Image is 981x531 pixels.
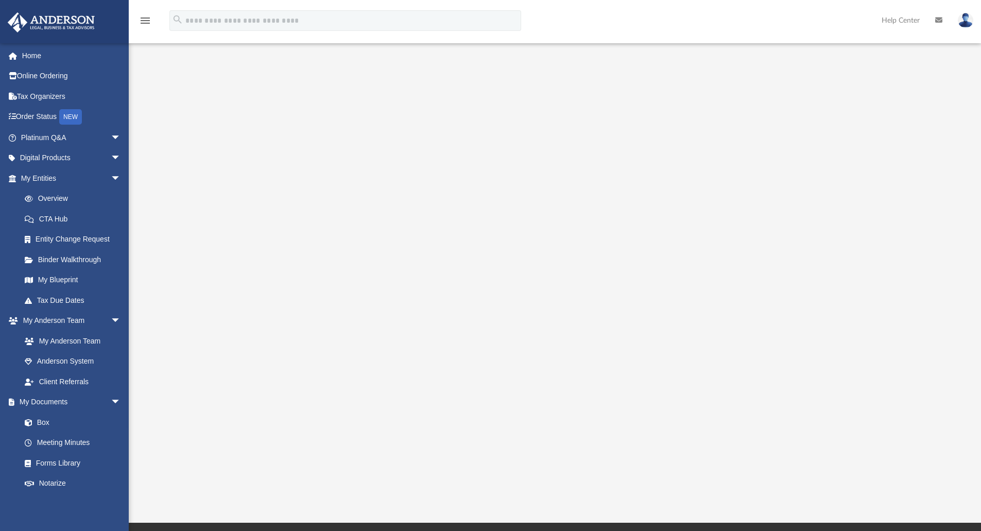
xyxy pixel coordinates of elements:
a: Binder Walkthrough [14,249,136,270]
i: search [172,14,183,25]
a: Meeting Minutes [14,433,131,453]
span: arrow_drop_down [111,168,131,189]
a: Entity Change Request [14,229,136,250]
a: Overview [14,189,136,209]
a: CTA Hub [14,209,136,229]
a: My Entitiesarrow_drop_down [7,168,136,189]
img: Anderson Advisors Platinum Portal [5,12,98,32]
a: Forms Library [14,453,126,473]
a: My Blueprint [14,270,131,290]
div: NEW [59,109,82,125]
a: Online Ordering [7,66,136,87]
a: Home [7,45,136,66]
span: arrow_drop_down [111,493,131,515]
a: Anderson System [14,351,131,372]
a: menu [139,20,151,27]
img: User Pic [958,13,973,28]
a: Box [14,412,126,433]
a: Platinum Q&Aarrow_drop_down [7,127,136,148]
a: Client Referrals [14,371,131,392]
a: My Documentsarrow_drop_down [7,392,131,413]
a: My Anderson Team [14,331,126,351]
a: Order StatusNEW [7,107,136,128]
a: Tax Organizers [7,86,136,107]
span: arrow_drop_down [111,127,131,148]
a: Digital Productsarrow_drop_down [7,148,136,168]
a: My Anderson Teamarrow_drop_down [7,311,131,331]
span: arrow_drop_down [111,148,131,169]
span: arrow_drop_down [111,311,131,332]
span: arrow_drop_down [111,392,131,413]
i: menu [139,14,151,27]
a: Tax Due Dates [14,290,136,311]
a: Notarize [14,473,131,494]
a: Online Learningarrow_drop_down [7,493,131,514]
